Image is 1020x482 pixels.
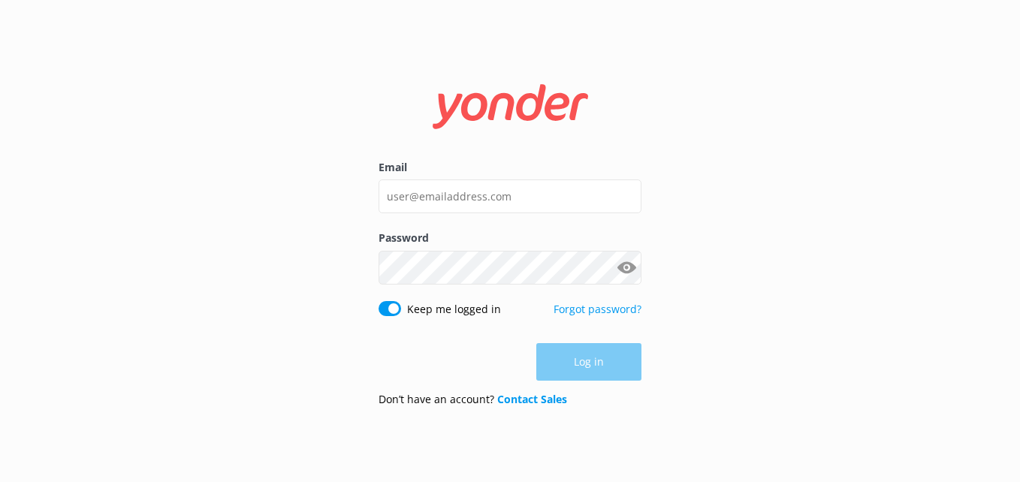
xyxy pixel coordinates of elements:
[497,392,567,406] a: Contact Sales
[379,179,641,213] input: user@emailaddress.com
[379,230,641,246] label: Password
[379,391,567,408] p: Don’t have an account?
[611,252,641,282] button: Show password
[407,301,501,318] label: Keep me logged in
[554,302,641,316] a: Forgot password?
[379,159,641,176] label: Email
